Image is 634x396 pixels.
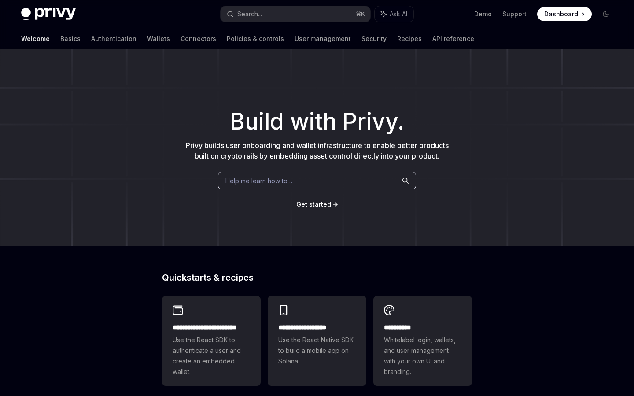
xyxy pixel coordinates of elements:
a: Welcome [21,28,50,49]
a: API reference [432,28,474,49]
span: Help me learn how to… [225,176,292,185]
a: **** **** **** ***Use the React Native SDK to build a mobile app on Solana. [268,296,366,386]
a: Demo [474,10,492,19]
span: ⌘ K [356,11,365,18]
div: Search... [237,9,262,19]
a: Policies & controls [227,28,284,49]
a: Security [361,28,387,49]
button: Toggle dark mode [599,7,613,21]
span: Quickstarts & recipes [162,273,254,282]
span: Build with Privy. [230,114,404,130]
a: Wallets [147,28,170,49]
span: Get started [296,200,331,208]
a: Recipes [397,28,422,49]
a: Authentication [91,28,136,49]
span: Dashboard [544,10,578,19]
a: Support [502,10,527,19]
span: Use the React SDK to authenticate a user and create an embedded wallet. [173,335,250,377]
a: Get started [296,200,331,209]
button: Search...⌘K [221,6,370,22]
a: User management [295,28,351,49]
a: Basics [60,28,81,49]
img: dark logo [21,8,76,20]
span: Privy builds user onboarding and wallet infrastructure to enable better products built on crypto ... [186,141,449,160]
span: Ask AI [390,10,407,19]
span: Use the React Native SDK to build a mobile app on Solana. [278,335,356,366]
a: **** *****Whitelabel login, wallets, and user management with your own UI and branding. [373,296,472,386]
a: Dashboard [537,7,592,21]
button: Ask AI [375,6,413,22]
span: Whitelabel login, wallets, and user management with your own UI and branding. [384,335,461,377]
a: Connectors [181,28,216,49]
